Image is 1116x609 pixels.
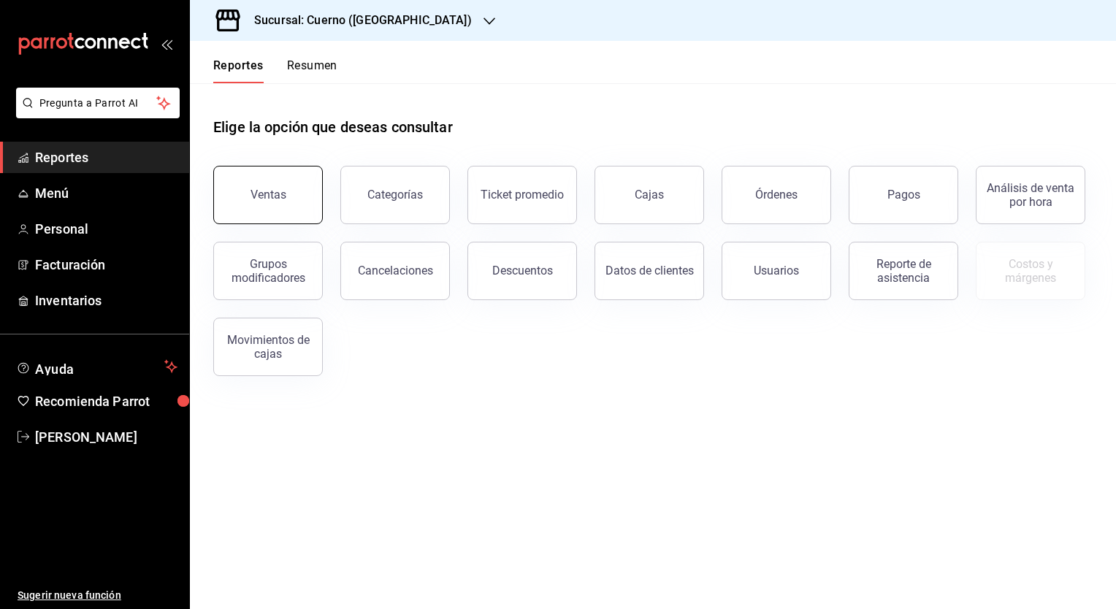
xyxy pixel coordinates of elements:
[35,429,137,445] font: [PERSON_NAME]
[722,242,831,300] button: Usuarios
[358,264,433,277] div: Cancelaciones
[35,185,69,201] font: Menú
[849,242,958,300] button: Reporte de asistencia
[10,106,180,121] a: Pregunta a Parrot AI
[213,242,323,300] button: Grupos modificadores
[223,333,313,361] div: Movimientos de cajas
[481,188,564,202] div: Ticket promedio
[887,188,920,202] div: Pagos
[976,242,1085,300] button: Contrata inventarios para ver este reporte
[287,58,337,83] button: Resumen
[35,394,150,409] font: Recomienda Parrot
[223,257,313,285] div: Grupos modificadores
[467,166,577,224] button: Ticket promedio
[35,221,88,237] font: Personal
[605,264,694,277] div: Datos de clientes
[213,318,323,376] button: Movimientos de cajas
[635,186,665,204] div: Cajas
[849,166,958,224] button: Pagos
[595,242,704,300] button: Datos de clientes
[340,166,450,224] button: Categorías
[213,116,453,138] h1: Elige la opción que deseas consultar
[976,166,1085,224] button: Análisis de venta por hora
[985,257,1076,285] div: Costos y márgenes
[161,38,172,50] button: open_drawer_menu
[213,58,337,83] div: Pestañas de navegación
[35,358,158,375] span: Ayuda
[39,96,157,111] span: Pregunta a Parrot AI
[340,242,450,300] button: Cancelaciones
[755,188,798,202] div: Órdenes
[18,589,121,601] font: Sugerir nueva función
[35,257,105,272] font: Facturación
[467,242,577,300] button: Descuentos
[985,181,1076,209] div: Análisis de venta por hora
[35,150,88,165] font: Reportes
[722,166,831,224] button: Órdenes
[858,257,949,285] div: Reporte de asistencia
[35,293,102,308] font: Inventarios
[213,166,323,224] button: Ventas
[492,264,553,277] div: Descuentos
[754,264,799,277] div: Usuarios
[242,12,472,29] h3: Sucursal: Cuerno ([GEOGRAPHIC_DATA])
[251,188,286,202] div: Ventas
[367,188,423,202] div: Categorías
[213,58,264,73] font: Reportes
[16,88,180,118] button: Pregunta a Parrot AI
[595,166,704,224] a: Cajas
